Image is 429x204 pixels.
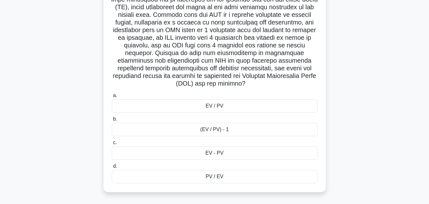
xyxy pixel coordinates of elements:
span: c. [113,140,117,145]
div: (EV / PV) - 1 [112,123,318,136]
div: EV / PV [112,99,318,113]
span: b. [113,116,117,122]
span: a. [113,93,117,98]
div: PV / EV [112,170,318,183]
div: EV - PV [112,146,318,160]
span: d. [113,163,117,169]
